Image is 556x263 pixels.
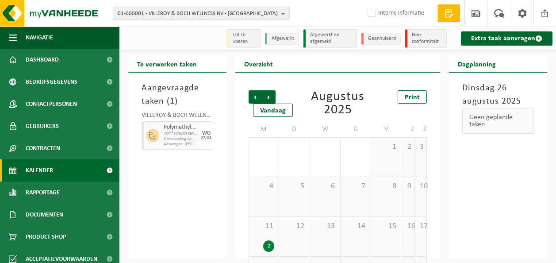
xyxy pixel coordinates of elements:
[164,131,198,136] span: 40m³ scrapbaden PMMA met glasvezel
[235,55,282,72] h2: Overzicht
[345,182,366,191] span: 7
[201,136,211,140] div: 27/08
[118,7,278,20] span: 01-000001 - VILLEROY & BOCH WELLNESS NV - [GEOGRAPHIC_DATA]
[419,182,422,191] span: 10
[462,108,534,134] div: Geen geplande taken
[26,115,59,137] span: Gebruikers
[449,55,505,72] h2: Dagplanning
[303,29,357,48] li: Afgewerkt en afgemeld
[26,71,77,93] span: Bedrijfsgegevens
[402,121,414,137] td: Z
[262,90,276,104] span: Volgende
[419,142,422,152] span: 3
[249,121,279,137] td: M
[310,121,341,137] td: W
[314,221,336,231] span: 13
[26,93,77,115] span: Contactpersonen
[309,90,367,117] div: Augustus 2025
[26,226,66,248] span: Product Shop
[371,121,402,137] td: V
[253,182,274,191] span: 4
[142,81,213,108] h3: Aangevraagde taken ( )
[26,159,53,182] span: Kalender
[284,182,305,191] span: 5
[249,90,262,104] span: Vorige
[164,124,198,131] span: Polymethylmethacrylaat (PMMA) met glasvezel
[26,137,60,159] span: Contracten
[170,97,175,106] span: 1
[226,29,261,48] li: Uit te voeren
[128,55,206,72] h2: Te verwerken taken
[253,104,293,117] div: Vandaag
[345,221,366,231] span: 14
[314,182,336,191] span: 6
[26,204,63,226] span: Documenten
[142,112,213,121] div: VILLEROY & BOCH WELLNESS NV
[265,33,299,45] li: Afgewerkt
[341,121,371,137] td: D
[405,94,420,101] span: Print
[419,221,422,231] span: 17
[284,221,305,231] span: 12
[26,27,53,49] span: Navigatie
[366,7,424,20] label: Interne informatie
[376,221,397,231] span: 15
[406,182,410,191] span: 9
[279,121,310,137] td: D
[376,182,397,191] span: 8
[398,90,427,104] a: Print
[461,31,552,46] a: Extra taak aanvragen
[113,7,290,20] button: 01-000001 - VILLEROY & BOCH WELLNESS NV - [GEOGRAPHIC_DATA]
[361,33,401,45] li: Geannuleerd
[263,240,274,252] div: 2
[26,49,59,71] span: Dashboard
[406,142,410,152] span: 2
[164,136,198,142] span: Omwisseling op aanvraag
[376,142,397,152] span: 1
[164,142,198,147] span: Aanvrager: [PERSON_NAME]
[202,131,211,136] div: WO
[253,221,274,231] span: 11
[26,182,60,204] span: Rapportage
[462,81,534,108] h3: Dinsdag 26 augustus 2025
[406,221,410,231] span: 16
[414,121,427,137] td: Z
[405,29,447,48] li: Non-conformiteit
